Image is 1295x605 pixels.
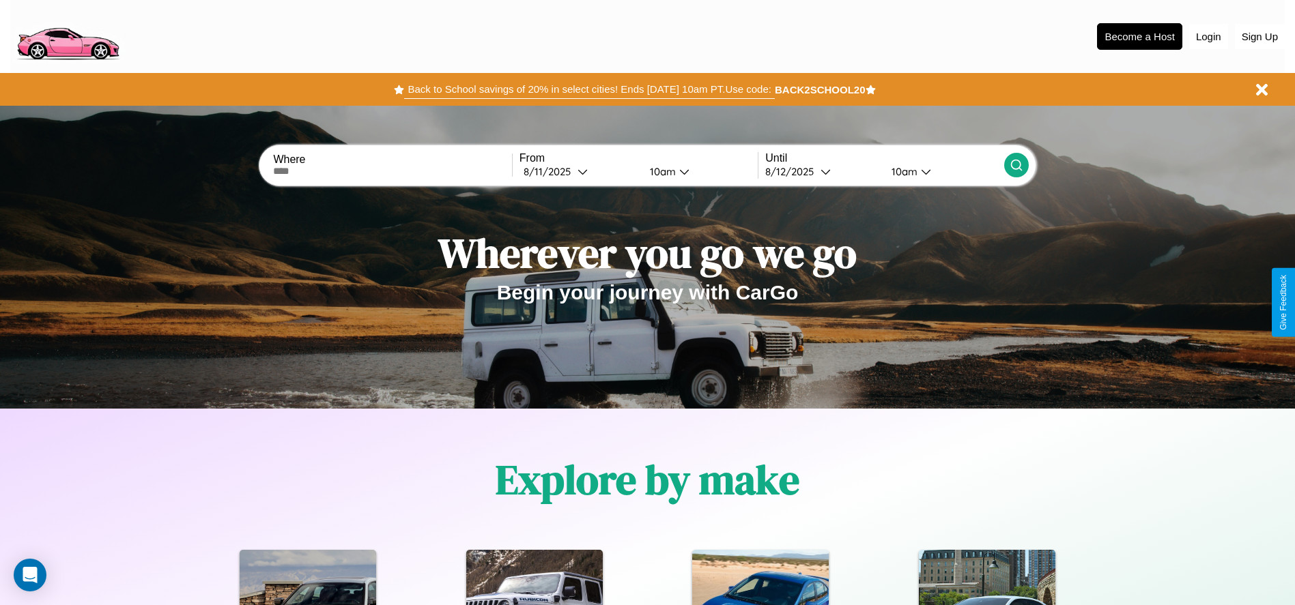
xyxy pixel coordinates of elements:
[643,165,679,178] div: 10am
[496,452,799,507] h1: Explore by make
[639,164,758,179] button: 10am
[10,7,125,63] img: logo
[765,152,1004,164] label: Until
[1279,275,1288,330] div: Give Feedback
[881,164,1004,179] button: 10am
[273,153,511,166] label: Where
[885,165,921,178] div: 10am
[524,165,578,178] div: 8 / 11 / 2025
[1235,24,1285,49] button: Sign Up
[404,80,774,99] button: Back to School savings of 20% in select cities! Ends [DATE] 10am PT.Use code:
[520,152,758,164] label: From
[765,165,821,178] div: 8 / 12 / 2025
[520,164,639,179] button: 8/11/2025
[1189,24,1228,49] button: Login
[1097,23,1182,50] button: Become a Host
[14,559,46,591] div: Open Intercom Messenger
[775,84,866,95] b: BACK2SCHOOL20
